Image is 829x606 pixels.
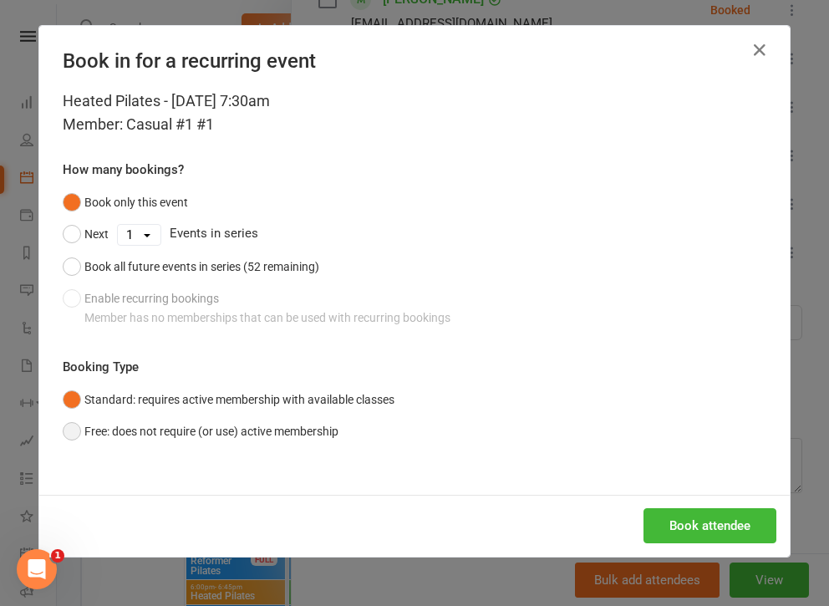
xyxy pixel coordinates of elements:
button: Book attendee [643,508,776,543]
button: Book only this event [63,186,188,218]
button: Next [63,218,109,250]
button: Close [746,37,773,64]
h4: Book in for a recurring event [63,49,766,73]
div: Events in series [63,218,766,250]
button: Standard: requires active membership with available classes [63,384,394,415]
iframe: Intercom live chat [17,549,57,589]
span: 1 [51,549,64,563]
button: Free: does not require (or use) active membership [63,415,338,447]
div: Heated Pilates - [DATE] 7:30am Member: Casual #1 #1 [63,89,766,136]
div: Book all future events in series (52 remaining) [84,257,319,276]
label: How many bookings? [63,160,184,180]
button: Book all future events in series (52 remaining) [63,251,319,283]
label: Booking Type [63,357,139,377]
